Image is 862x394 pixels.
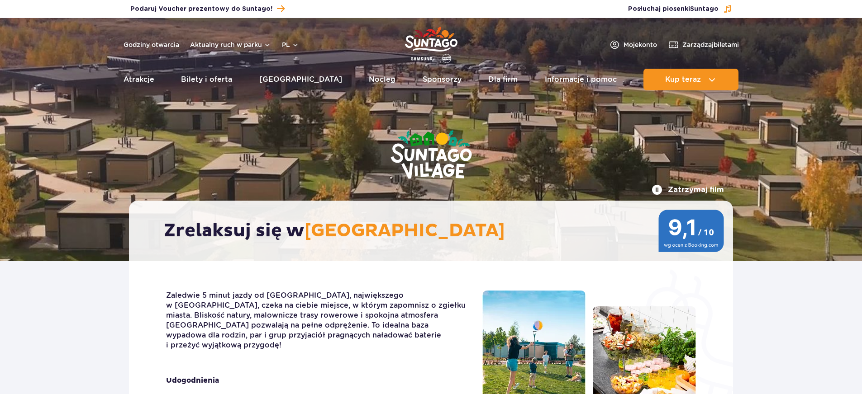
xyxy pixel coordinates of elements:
a: Park of Poland [405,23,457,64]
a: Dla firm [488,69,518,90]
button: pl [282,40,299,49]
a: [GEOGRAPHIC_DATA] [259,69,342,90]
a: Zarządzajbiletami [668,39,739,50]
a: Informacje i pomoc [545,69,617,90]
p: Zaledwie 5 minut jazdy od [GEOGRAPHIC_DATA], największego w [GEOGRAPHIC_DATA], czeka na ciebie mi... [166,291,469,350]
a: Atrakcje [124,69,154,90]
button: Kup teraz [643,69,738,90]
h2: Zrelaksuj się w [164,220,707,242]
img: Suntago Village [354,95,508,216]
a: Bilety i oferta [181,69,232,90]
span: Posłuchaj piosenki [628,5,719,14]
span: Kup teraz [665,75,701,84]
a: Podaruj Voucher prezentowy do Suntago! [130,3,285,15]
span: Suntago [690,6,719,12]
button: Zatrzymaj film [652,184,724,195]
img: 9,1/10 wg ocen z Booking.com [658,210,724,252]
a: Mojekonto [609,39,657,50]
button: Aktualny ruch w parku [190,41,271,48]
a: Nocleg [369,69,395,90]
a: Godziny otwarcia [124,40,179,49]
button: Posłuchaj piosenkiSuntago [628,5,732,14]
span: Zarządzaj biletami [682,40,739,49]
span: Moje konto [624,40,657,49]
a: Sponsorzy [423,69,462,90]
span: Podaruj Voucher prezentowy do Suntago! [130,5,272,14]
strong: Udogodnienia [166,375,469,385]
span: [GEOGRAPHIC_DATA] [305,220,505,242]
